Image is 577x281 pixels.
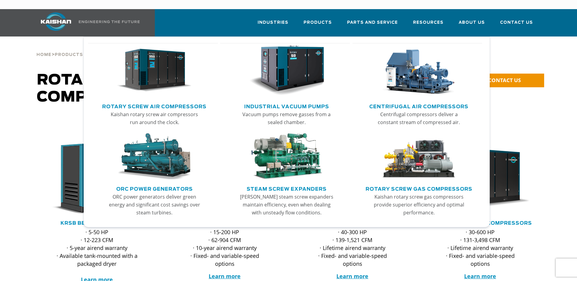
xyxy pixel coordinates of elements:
[37,73,204,105] span: Rotary Screw Air Compressors
[33,12,79,31] img: kaishan logo
[369,101,468,110] a: Centrifugal Air Compressors
[438,228,522,268] p: · 30-600 HP · 131-3,498 CFM · Lifetime airend warranty · Fixed- and variable-speed options
[488,77,521,84] span: CONTACT US
[247,184,327,193] a: Steam Screw Expanders
[36,52,51,57] a: Home
[79,20,140,23] img: Engineering the future
[469,74,544,87] a: CONTACT US
[371,110,466,126] p: Centrifugal compressors deliver a constant stream of compressed air.
[36,53,51,57] span: Home
[500,15,533,35] a: Contact Us
[61,221,134,226] a: KRSB Belt Drive Series
[311,228,395,268] p: · 40-300 HP · 139-1,521 CFM · Lifetime airend warranty · Fixed- and variable-speed options
[102,101,207,110] a: Rotary Screw Air Compressors
[258,19,288,26] span: Industries
[459,19,485,26] span: About Us
[381,45,456,96] img: thumb-Centrifugal-Air-Compressors
[36,36,175,60] div: > >
[107,110,202,126] p: Kaishan rotary screw air compressors run around the clock.
[183,228,267,268] p: · 15-200 HP · 62-904 CFM · 10-year airend warranty · Fixed- and variable-speed options
[209,272,241,280] a: Learn more
[55,52,83,57] a: Products
[413,19,443,26] span: Resources
[249,45,324,96] img: thumb-Industrial-Vacuum-Pumps
[239,110,334,126] p: Vacuum pumps remove gasses from a sealed chamber.
[304,19,332,26] span: Products
[249,133,324,180] img: thumb-Steam-Screw-Expanders
[107,193,202,217] p: ORC power generators deliver green energy and significant cost savings over steam turbines.
[347,15,398,35] a: Parts and Service
[43,142,151,215] div: krsb30
[117,45,192,96] img: thumb-Rotary-Screw-Air-Compressors
[117,133,192,180] img: thumb-ORC-Power-Generators
[304,15,332,35] a: Products
[336,272,368,280] a: Learn more
[347,19,398,26] span: Parts and Service
[459,15,485,35] a: About Us
[366,184,472,193] a: Rotary Screw Gas Compressors
[258,15,288,35] a: Industries
[464,272,496,280] a: Learn more
[381,133,456,180] img: thumb-Rotary-Screw-Gas-Compressors
[239,193,334,217] p: [PERSON_NAME] steam screw expanders maintain efficiency, even when dealing with unsteady flow con...
[55,53,83,57] span: Products
[371,193,466,217] p: Kaishan rotary screw gas compressors provide superior efficiency and optimal performance.
[500,19,533,26] span: Contact Us
[413,15,443,35] a: Resources
[33,9,141,36] a: Kaishan USA
[116,184,193,193] a: ORC Power Generators
[244,101,329,110] a: Industrial Vacuum Pumps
